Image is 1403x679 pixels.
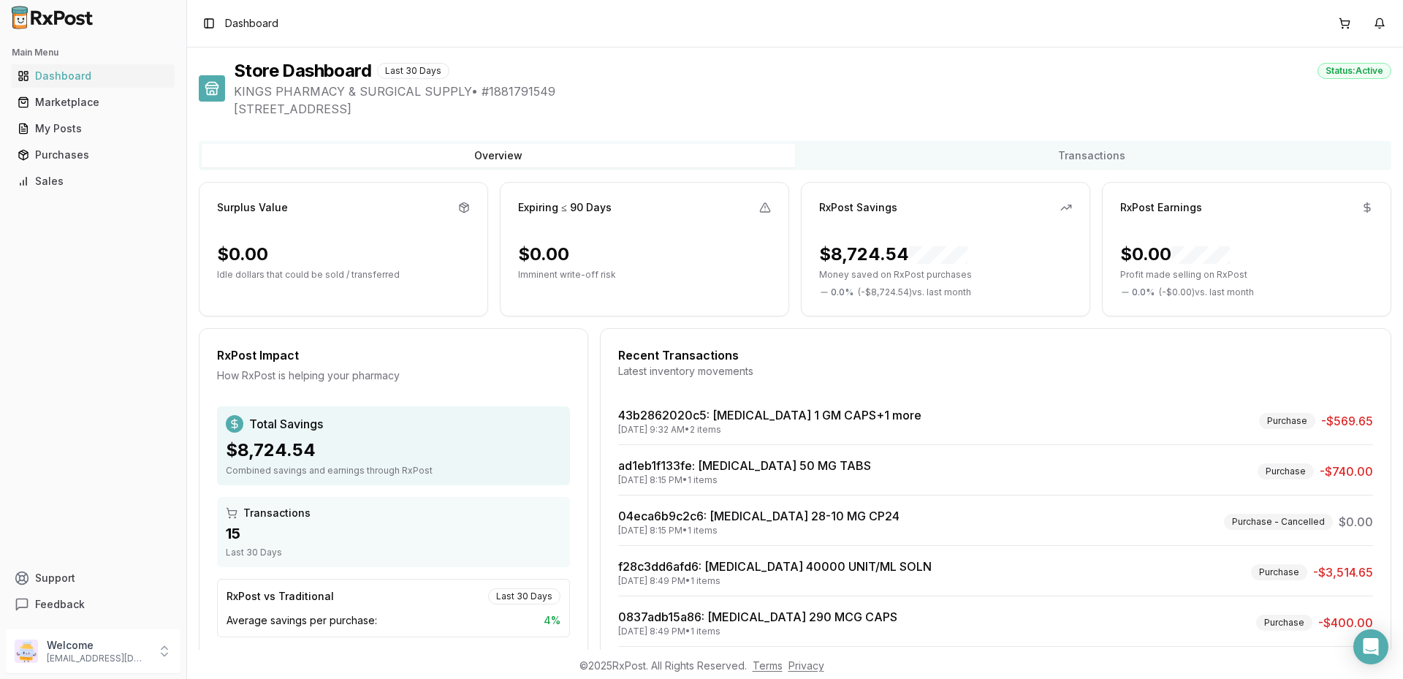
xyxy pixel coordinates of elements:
h1: Store Dashboard [234,59,371,83]
a: Terms [753,659,783,672]
a: Marketplace [12,89,175,115]
div: Purchase [1258,463,1314,479]
div: [DATE] 8:49 PM • 1 items [618,626,897,637]
button: Sales [6,170,180,193]
span: -$740.00 [1320,463,1373,480]
h2: Main Menu [12,47,175,58]
div: Marketplace [18,95,169,110]
div: $8,724.54 [819,243,967,266]
div: Dashboard [18,69,169,83]
span: 4 % [544,613,560,628]
span: -$3,514.65 [1313,564,1373,581]
div: 15 [226,523,561,544]
div: Expiring ≤ 90 Days [518,200,612,215]
a: f28c3dd6afd6: [MEDICAL_DATA] 40000 UNIT/ML SOLN [618,559,932,574]
img: RxPost Logo [6,6,99,29]
div: Purchase - Cancelled [1224,514,1333,530]
span: -$400.00 [1318,614,1373,631]
a: ad1eb1f133fe: [MEDICAL_DATA] 50 MG TABS [618,458,871,473]
div: $0.00 [518,243,569,266]
div: RxPost Impact [217,346,570,364]
button: Feedback [6,591,180,618]
nav: breadcrumb [225,16,278,31]
div: Recent Transactions [618,346,1373,364]
span: Transactions [243,506,311,520]
div: $0.00 [217,243,268,266]
a: Dashboard [12,63,175,89]
span: Total Savings [249,415,323,433]
span: 0.0 % [831,287,853,298]
button: Transactions [795,144,1388,167]
div: Purchase [1259,413,1315,429]
div: Last 30 Days [377,63,449,79]
div: $0.00 [1120,243,1230,266]
div: [DATE] 8:15 PM • 1 items [618,525,900,536]
div: How RxPost is helping your pharmacy [217,368,570,383]
div: My Posts [18,121,169,136]
button: Purchases [6,143,180,167]
div: $8,724.54 [226,439,561,462]
p: [EMAIL_ADDRESS][DOMAIN_NAME] [47,653,148,664]
a: Purchases [12,142,175,168]
div: [DATE] 8:15 PM • 1 items [618,474,871,486]
p: Money saved on RxPost purchases [819,269,1072,281]
span: KINGS PHARMACY & SURGICAL SUPPLY • # 1881791549 [234,83,1391,100]
div: RxPost Earnings [1120,200,1202,215]
a: Sales [12,168,175,194]
button: Support [6,565,180,591]
span: ( - $0.00 ) vs. last month [1159,287,1254,298]
div: RxPost vs Traditional [227,589,334,604]
button: My Posts [6,117,180,140]
span: Feedback [35,597,85,612]
span: ( - $8,724.54 ) vs. last month [858,287,971,298]
a: Privacy [788,659,824,672]
div: Surplus Value [217,200,288,215]
p: Idle dollars that could be sold / transferred [217,269,470,281]
img: User avatar [15,640,38,663]
div: Combined savings and earnings through RxPost [226,465,561,477]
span: $0.00 [1339,513,1373,531]
span: -$569.65 [1321,412,1373,430]
div: Sales [18,174,169,189]
a: 0837adb15a86: [MEDICAL_DATA] 290 MCG CAPS [618,610,897,624]
span: [STREET_ADDRESS] [234,100,1391,118]
p: Welcome [47,638,148,653]
p: Profit made selling on RxPost [1120,269,1373,281]
div: Open Intercom Messenger [1353,629,1388,664]
button: Dashboard [6,64,180,88]
a: 43b2862020c5: [MEDICAL_DATA] 1 GM CAPS+1 more [618,408,921,422]
div: Latest inventory movements [618,364,1373,379]
span: Dashboard [225,16,278,31]
div: RxPost Savings [819,200,897,215]
div: [DATE] 8:49 PM • 1 items [618,575,932,587]
button: Marketplace [6,91,180,114]
div: [DATE] 9:32 AM • 2 items [618,424,921,436]
a: 04eca6b9c2c6: [MEDICAL_DATA] 28-10 MG CP24 [618,509,900,523]
div: Purchase [1256,615,1312,631]
button: Overview [202,144,795,167]
div: Last 30 Days [488,588,560,604]
a: My Posts [12,115,175,142]
span: 0.0 % [1132,287,1155,298]
span: Average savings per purchase: [227,613,377,628]
div: Status: Active [1318,63,1391,79]
div: Purchase [1251,564,1307,580]
div: Purchases [18,148,169,162]
p: Imminent write-off risk [518,269,771,281]
div: Last 30 Days [226,547,561,558]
